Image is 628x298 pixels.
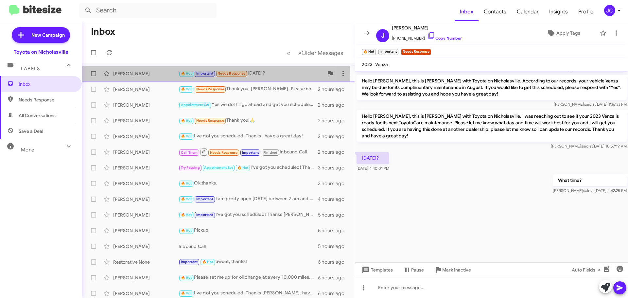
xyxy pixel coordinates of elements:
span: Important [242,150,259,155]
span: J [381,30,385,41]
p: What time? [553,174,627,186]
div: Ok,thanks. [179,180,318,187]
span: Inbox [19,81,74,87]
div: 5 hours ago [318,227,350,234]
span: 🔥 Hot [181,228,192,233]
button: Auto Fields [567,264,608,276]
span: Important [196,71,213,76]
div: [PERSON_NAME] [113,165,179,171]
a: Profile [573,2,599,21]
span: Try Pausing [181,166,200,170]
div: Restorative None [113,259,179,265]
span: Labels [21,66,40,72]
div: 3 hours ago [318,180,350,187]
div: [PERSON_NAME] [113,149,179,155]
span: Important [196,197,213,201]
div: 4 hours ago [318,196,350,202]
span: said at [584,102,596,107]
span: Important [196,213,213,217]
div: 6 hours ago [318,290,350,297]
p: Hello [PERSON_NAME], this is [PERSON_NAME] with Toyota on Nicholasville. According to our records... [357,75,627,100]
span: More [21,147,34,153]
button: Next [294,46,347,60]
div: Please set me up for oil change at every 10,000 miles, not 5,000 miles. [179,274,318,281]
span: 🔥 Hot [181,197,192,201]
span: [PERSON_NAME] [392,24,462,32]
span: Important [181,260,198,264]
button: Previous [283,46,294,60]
div: [PERSON_NAME] [113,180,179,187]
div: [PERSON_NAME] [113,243,179,250]
div: 2 hours ago [318,117,350,124]
div: Thank you!🙏 [179,117,318,124]
span: [PERSON_NAME] [DATE] 4:42:25 PM [553,188,627,193]
span: Needs Response [218,71,245,76]
div: 6 hours ago [318,274,350,281]
span: 🔥 Hot [181,87,192,91]
a: Calendar [512,2,544,21]
button: Apply Tags [530,27,597,39]
span: Apply Tags [556,27,580,39]
span: Templates [360,264,393,276]
p: [DATE]? [357,152,389,164]
div: I am pretty open [DATE] between 7 am and 5 pm. [179,195,318,203]
span: 🔥 Hot [237,166,249,170]
a: Copy Number [427,36,462,41]
nav: Page navigation example [283,46,347,60]
div: [DATE]? [179,70,323,77]
span: said at [581,144,593,149]
div: Thank you, [PERSON_NAME]. Please note that the appointment is for my Avalon; not the Sienna. Just... [179,85,318,93]
span: « [287,49,290,57]
span: said at [583,188,595,193]
div: [PERSON_NAME] [113,274,179,281]
input: Search [79,3,217,18]
div: I've got you scheduled! Thanks [PERSON_NAME], have a great day! [179,164,318,171]
span: Auto Fields [572,264,603,276]
span: Needs Response [196,87,224,91]
a: Insights [544,2,573,21]
div: 5 hours ago [318,212,350,218]
span: Appointment Set [204,166,233,170]
span: Mark Inactive [442,264,471,276]
div: Yes we do! I'll go ahead and get you scheduled for then. Let me know if you need anything else, a... [179,101,318,109]
span: Needs Response [196,118,224,123]
small: Needs Response [401,49,431,55]
div: [PERSON_NAME] [113,117,179,124]
span: 🔥 Hot [181,71,192,76]
span: 🔥 Hot [181,134,192,138]
button: JC [599,5,621,16]
a: Inbox [455,2,479,21]
div: [PERSON_NAME] [113,227,179,234]
span: Save a Deal [19,128,43,134]
div: Toyota on Nicholasville [14,49,68,55]
span: 2023 [362,61,373,67]
div: I've got you scheduled! Thanks , have a great day! [179,132,318,140]
span: Finished [263,150,278,155]
span: [DATE] 4:40:01 PM [357,166,389,171]
div: 5 hours ago [318,243,350,250]
div: 3 hours ago [318,165,350,171]
span: 🔥 Hot [181,118,192,123]
span: 🔥 Hot [202,260,213,264]
small: 🔥 Hot [362,49,376,55]
span: Call Them [181,150,198,155]
button: Mark Inactive [429,264,476,276]
small: Important [378,49,398,55]
span: Older Messages [302,49,343,57]
a: Contacts [479,2,512,21]
span: Needs Response [210,150,238,155]
div: [PERSON_NAME] [113,196,179,202]
div: I've got you scheduled! Thanks [PERSON_NAME], have a great day! [179,289,318,297]
div: 6 hours ago [318,259,350,265]
span: 🔥 Hot [181,213,192,217]
span: All Conversations [19,112,56,119]
div: 2 hours ago [318,86,350,93]
div: [PERSON_NAME] [113,133,179,140]
span: Needs Response [19,96,74,103]
span: Venza [375,61,388,67]
div: [PERSON_NAME] [113,70,179,77]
